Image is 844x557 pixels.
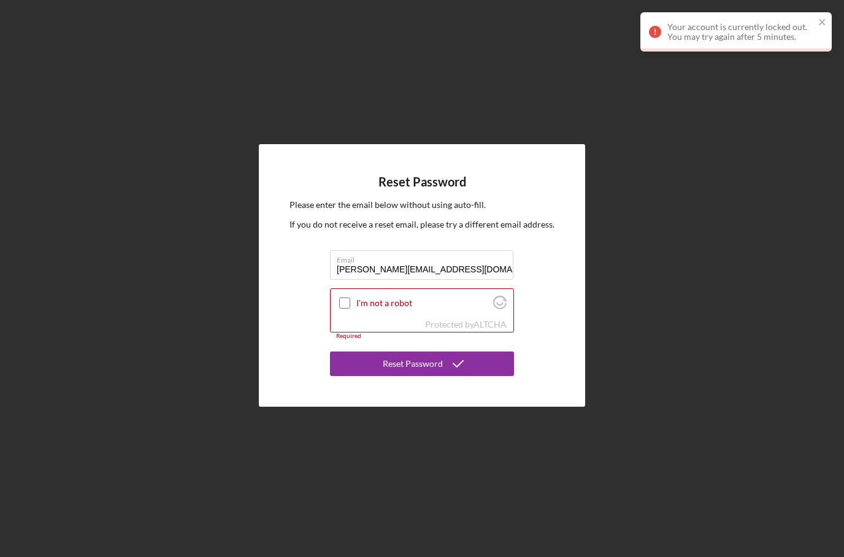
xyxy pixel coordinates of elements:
div: Your account is currently locked out. You may try again after 5 minutes. [667,22,815,42]
div: Reset Password [383,351,443,376]
a: Visit Altcha.org [474,319,507,329]
button: Reset Password [330,351,514,376]
p: If you do not receive a reset email, please try a different email address. [290,218,554,231]
button: close [818,17,827,29]
label: I'm not a robot [356,298,489,308]
p: Please enter the email below without using auto-fill. [290,198,554,212]
a: Visit Altcha.org [493,301,507,311]
div: Protected by [425,320,507,329]
div: Required [330,332,514,340]
h4: Reset Password [378,175,466,189]
label: Email [337,251,513,264]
